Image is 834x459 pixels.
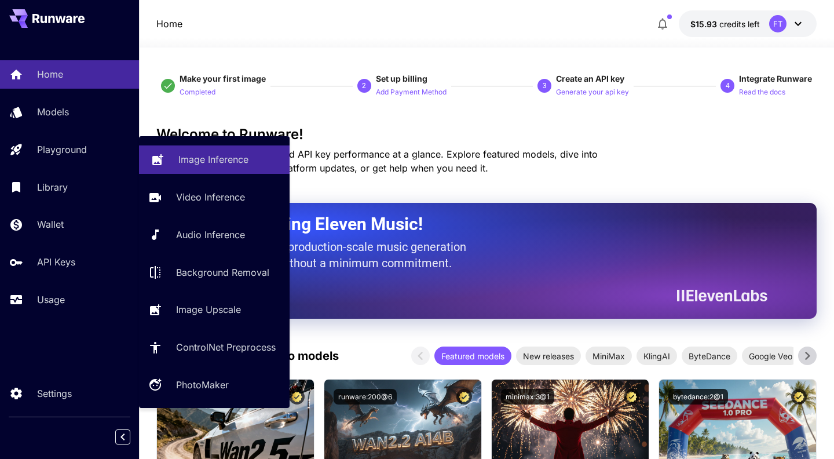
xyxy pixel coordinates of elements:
span: New releases [516,350,581,362]
p: Home [156,17,182,31]
p: Add Payment Method [376,87,447,98]
span: credits left [719,19,760,29]
button: bytedance:2@1 [668,389,728,405]
div: $15.93035 [690,18,760,30]
p: PhotoMaker [176,378,229,392]
p: Settings [37,387,72,400]
p: Usage [37,293,65,307]
p: The only way to get production-scale music generation from Eleven Labs without a minimum commitment. [185,239,475,271]
a: Image Inference [139,145,290,174]
a: Image Upscale [139,296,290,324]
button: Certified Model – Vetted for best performance and includes a commercial license. [456,389,472,405]
a: Video Inference [139,183,290,212]
p: Image Inference [178,152,248,166]
button: Certified Model – Vetted for best performance and includes a commercial license. [289,389,305,405]
span: Google Veo [742,350,799,362]
p: Playground [37,143,87,156]
a: ControlNet Preprocess [139,333,290,362]
nav: breadcrumb [156,17,182,31]
span: $15.93 [690,19,719,29]
p: Completed [180,87,215,98]
span: Featured models [434,350,511,362]
p: Read the docs [739,87,785,98]
p: Models [37,105,69,119]
button: minimax:3@1 [501,389,554,405]
p: Video Inference [176,190,245,204]
p: 2 [362,81,366,91]
p: 3 [543,81,547,91]
p: Home [37,67,63,81]
p: ControlNet Preprocess [176,340,276,354]
div: FT [769,15,787,32]
button: runware:200@6 [334,389,397,405]
span: Integrate Runware [739,74,812,83]
button: Certified Model – Vetted for best performance and includes a commercial license. [624,389,639,405]
span: Check out your usage stats and API key performance at a glance. Explore featured models, dive int... [156,148,598,174]
a: PhotoMaker [139,371,290,399]
span: Make your first image [180,74,266,83]
p: Background Removal [176,265,269,279]
a: Audio Inference [139,221,290,249]
span: Create an API key [556,74,624,83]
span: MiniMax [586,350,632,362]
p: Audio Inference [176,228,245,242]
div: Collapse sidebar [124,427,139,447]
h2: Now Supporting Eleven Music! [185,213,759,235]
p: API Keys [37,255,75,269]
button: $15.93035 [679,10,817,37]
button: Certified Model – Vetted for best performance and includes a commercial license. [791,389,807,405]
p: Library [37,180,68,194]
p: 4 [726,81,730,91]
a: Background Removal [139,258,290,286]
span: ByteDance [682,350,737,362]
span: KlingAI [637,350,677,362]
span: Set up billing [376,74,427,83]
h3: Welcome to Runware! [156,126,817,143]
button: Collapse sidebar [115,429,130,445]
p: Wallet [37,217,64,231]
p: Generate your api key [556,87,629,98]
p: Image Upscale [176,303,241,316]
